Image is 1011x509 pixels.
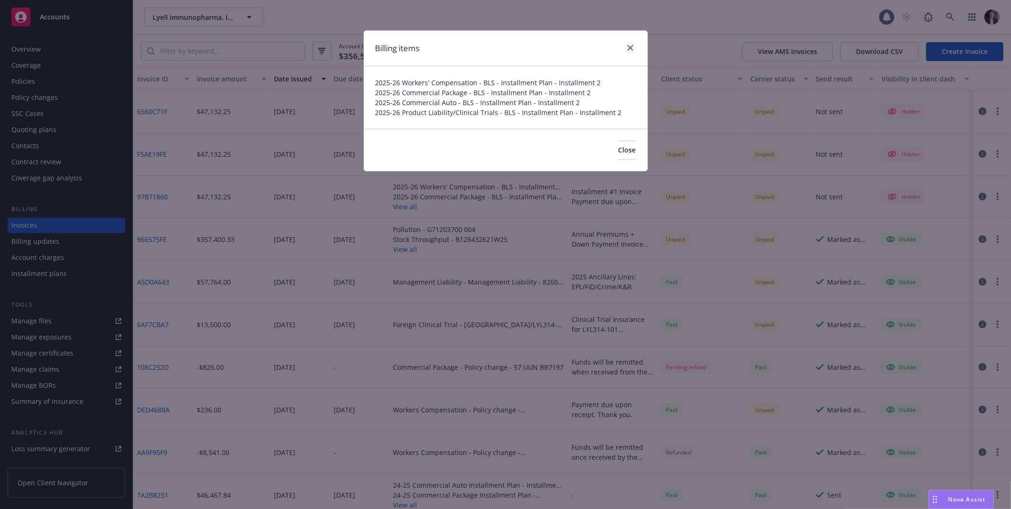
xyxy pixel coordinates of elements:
[929,490,994,509] button: Nova Assist
[619,141,636,160] button: Close
[929,491,941,509] div: Drag to move
[619,145,636,154] span: Close
[948,495,986,503] span: Nova Assist
[375,98,636,107] span: 2025-26 Commercial Auto - BLS - Installment Plan - Installment 2
[375,42,420,54] h1: Billing items
[375,107,636,117] span: 2025-26 Product Liability/Clinical Trials - BLS - Installment Plan - Installment 2
[625,42,636,54] a: close
[375,78,636,88] span: 2025-26 Workers' Compensation - BLS - Installment Plan - Installment 2
[375,88,636,98] span: 2025-26 Commercial Package - BLS - Installment Plan - Installment 2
